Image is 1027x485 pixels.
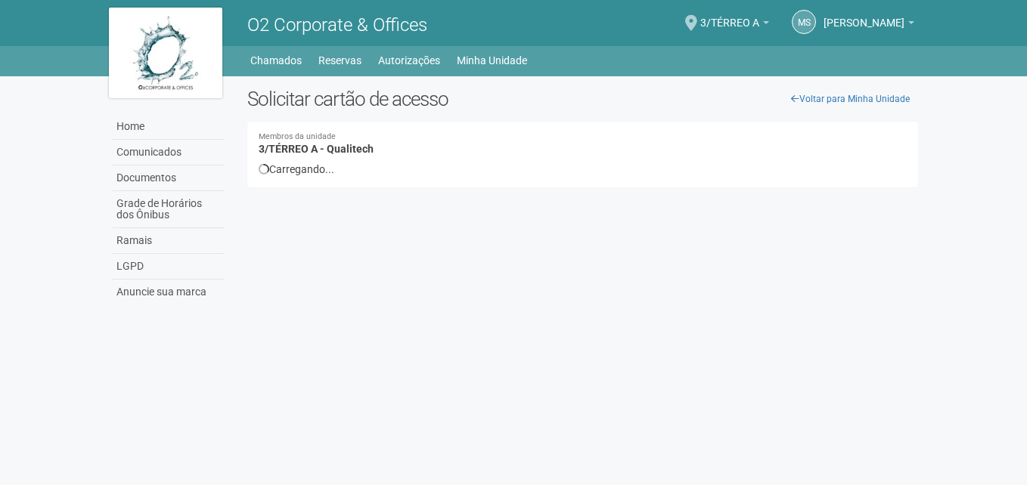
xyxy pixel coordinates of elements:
a: Anuncie sua marca [113,280,225,304]
h4: 3/TÉRREO A - Qualitech [259,133,907,155]
a: Reservas [318,50,361,71]
a: Autorizações [378,50,440,71]
a: Grade de Horários dos Ônibus [113,191,225,228]
a: Ramais [113,228,225,254]
a: Documentos [113,165,225,191]
span: 3/TÉRREO A [700,2,759,29]
a: Home [113,114,225,140]
a: LGPD [113,254,225,280]
span: Marcia Santos [824,2,904,29]
a: Voltar para Minha Unidade [783,88,918,110]
div: Carregando... [259,162,907,176]
h2: Solicitar cartão de acesso [247,88,918,110]
a: MS [792,10,816,34]
a: Minha Unidade [457,50,527,71]
a: Chamados [250,50,302,71]
a: 3/TÉRREO A [700,19,769,31]
span: O2 Corporate & Offices [247,14,427,36]
small: Membros da unidade [259,133,907,141]
img: logo.jpg [109,8,222,98]
a: [PERSON_NAME] [824,19,914,31]
a: Comunicados [113,140,225,165]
